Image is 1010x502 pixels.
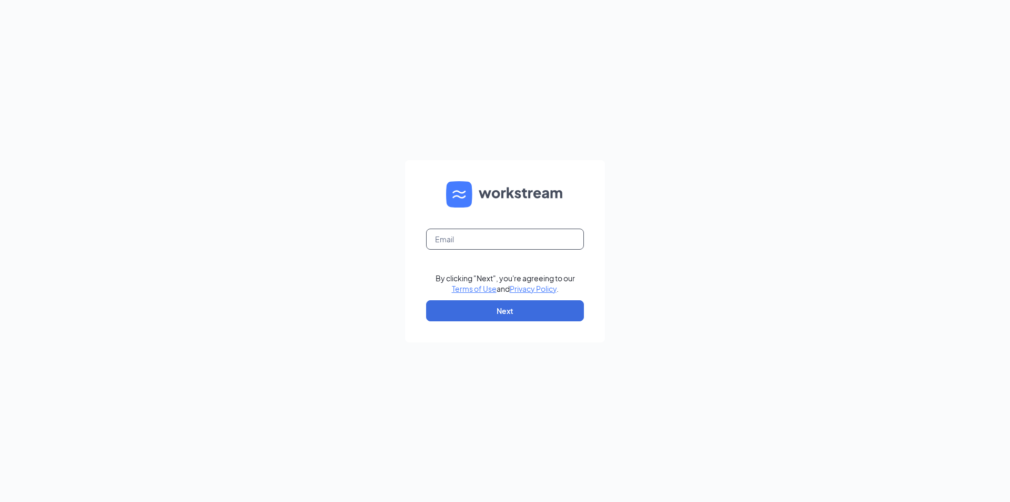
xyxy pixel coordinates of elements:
[426,229,584,250] input: Email
[426,300,584,321] button: Next
[446,181,564,208] img: WS logo and Workstream text
[436,273,575,294] div: By clicking "Next", you're agreeing to our and .
[452,284,497,293] a: Terms of Use
[510,284,557,293] a: Privacy Policy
